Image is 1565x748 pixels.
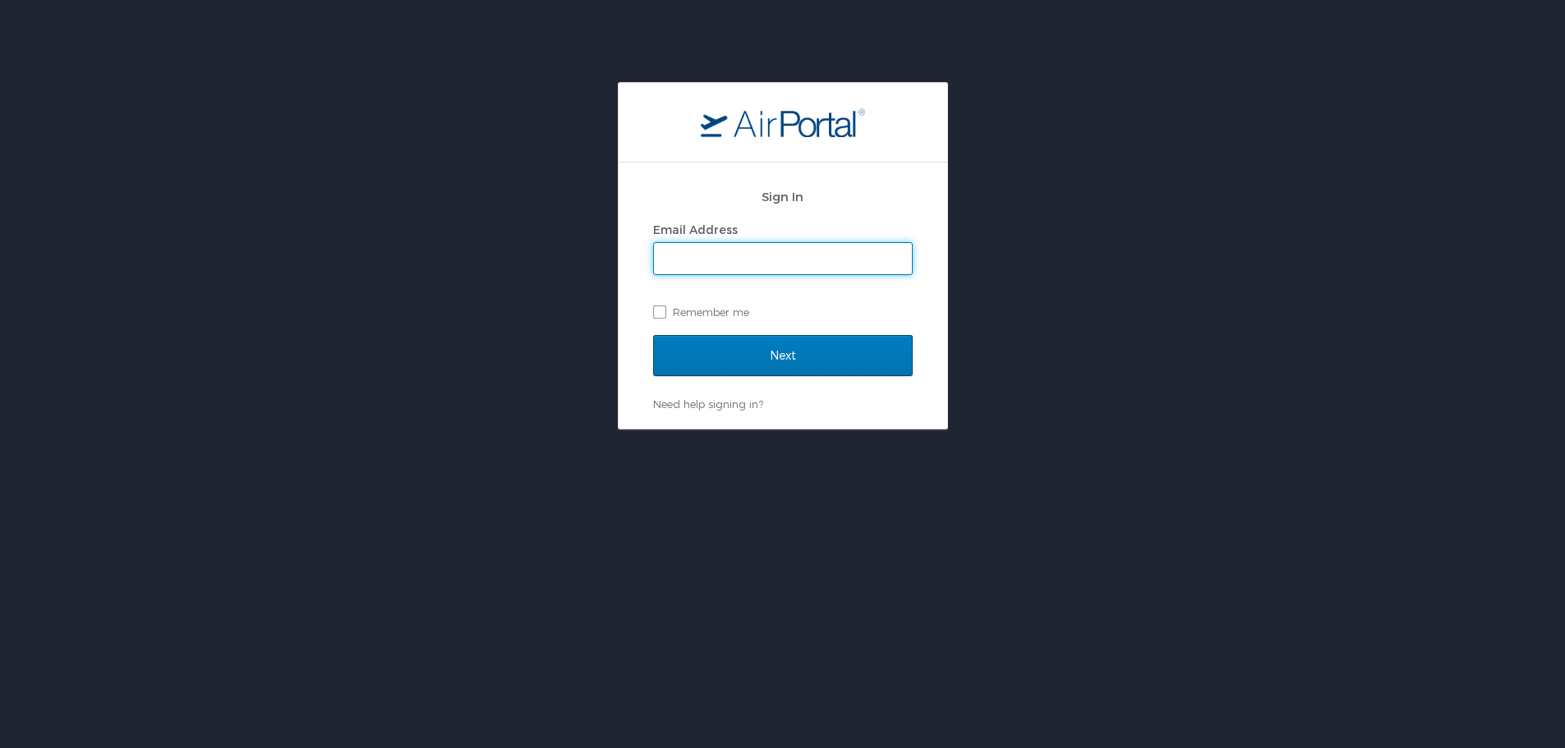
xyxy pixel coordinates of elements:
a: Need help signing in? [653,397,763,411]
label: Email Address [653,223,738,236]
input: Next [653,335,913,376]
img: logo [701,108,865,137]
label: Remember me [653,300,913,324]
h2: Sign In [653,187,913,206]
